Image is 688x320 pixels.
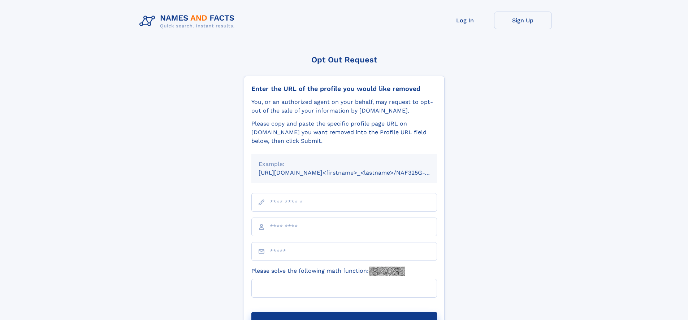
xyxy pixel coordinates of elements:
[494,12,552,29] a: Sign Up
[251,267,405,276] label: Please solve the following math function:
[259,169,451,176] small: [URL][DOMAIN_NAME]<firstname>_<lastname>/NAF325G-xxxxxxxx
[244,55,445,64] div: Opt Out Request
[259,160,430,168] div: Example:
[436,12,494,29] a: Log In
[251,85,437,93] div: Enter the URL of the profile you would like removed
[137,12,241,31] img: Logo Names and Facts
[251,119,437,145] div: Please copy and paste the specific profile page URL on [DOMAIN_NAME] you want removed into the Pr...
[251,98,437,115] div: You, or an authorized agent on your behalf, may request to opt-out of the sale of your informatio...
